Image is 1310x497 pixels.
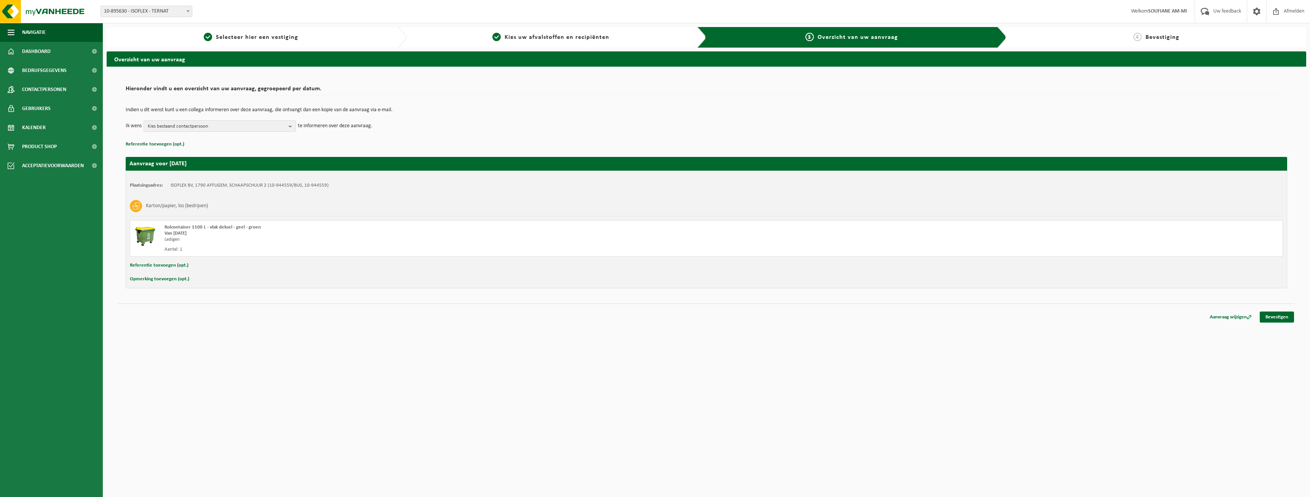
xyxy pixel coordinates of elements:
[165,231,187,236] strong: Van [DATE]
[22,61,67,80] span: Bedrijfsgegevens
[22,118,46,137] span: Kalender
[148,121,286,132] span: Kies bestaand contactpersoon
[22,99,51,118] span: Gebruikers
[101,6,192,17] span: 10-895630 - ISOFLEX - TERNAT
[165,246,737,252] div: Aantal: 1
[298,120,372,132] p: te informeren over deze aanvraag.
[107,51,1306,66] h2: Overzicht van uw aanvraag
[165,237,737,243] div: Ledigen
[129,161,187,167] strong: Aanvraag voor [DATE]
[505,34,609,40] span: Kies uw afvalstoffen en recipiënten
[126,120,142,132] p: Ik wens
[1148,8,1187,14] strong: SOUFIANE AM-MI
[1133,33,1142,41] span: 4
[130,274,189,284] button: Opmerking toevoegen (opt.)
[130,183,163,188] strong: Plaatsingsadres:
[1260,312,1294,323] a: Bevestigen
[130,260,189,270] button: Referentie toevoegen (opt.)
[22,42,51,61] span: Dashboard
[126,107,1287,113] p: Indien u dit wenst kunt u een collega informeren over deze aanvraag, die ontvangt dan een kopie v...
[22,137,57,156] span: Product Shop
[110,33,391,42] a: 1Selecteer hier een vestiging
[144,120,296,132] button: Kies bestaand contactpersoon
[1145,34,1179,40] span: Bevestiging
[22,80,66,99] span: Contactpersonen
[818,34,898,40] span: Overzicht van uw aanvraag
[216,34,298,40] span: Selecteer hier een vestiging
[411,33,692,42] a: 2Kies uw afvalstoffen en recipiënten
[204,33,212,41] span: 1
[126,86,1287,96] h2: Hieronder vindt u een overzicht van uw aanvraag, gegroepeerd per datum.
[22,156,84,175] span: Acceptatievoorwaarden
[805,33,814,41] span: 3
[1204,312,1257,323] a: Aanvraag wijzigen
[134,224,157,247] img: WB-1100-HPE-GN-50.png
[492,33,501,41] span: 2
[165,225,261,230] span: Rolcontainer 1100 L - vlak deksel - geel - groen
[22,23,46,42] span: Navigatie
[171,182,329,189] td: ISOFLEX BV, 1790 AFFLIGEM, SCHAAPSCHUUR 2 (10-944559/BUS, 10-944559)
[101,6,192,17] span: 10-895630 - ISOFLEX - TERNAT
[146,200,208,212] h3: Karton/papier, los (bedrijven)
[126,139,184,149] button: Referentie toevoegen (opt.)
